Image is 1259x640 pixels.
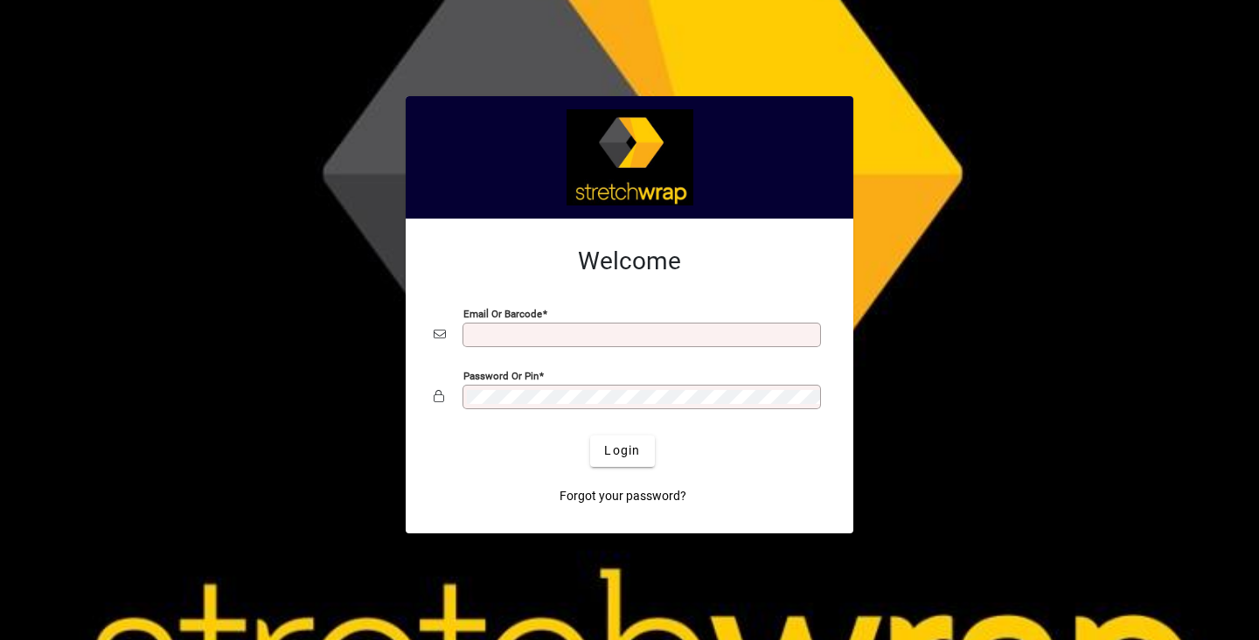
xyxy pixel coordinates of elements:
a: Forgot your password? [553,481,693,512]
span: Login [604,442,640,460]
mat-label: Password or Pin [463,369,539,381]
mat-label: Email or Barcode [463,307,542,319]
button: Login [590,435,654,467]
h2: Welcome [434,247,825,276]
span: Forgot your password? [560,487,686,505]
